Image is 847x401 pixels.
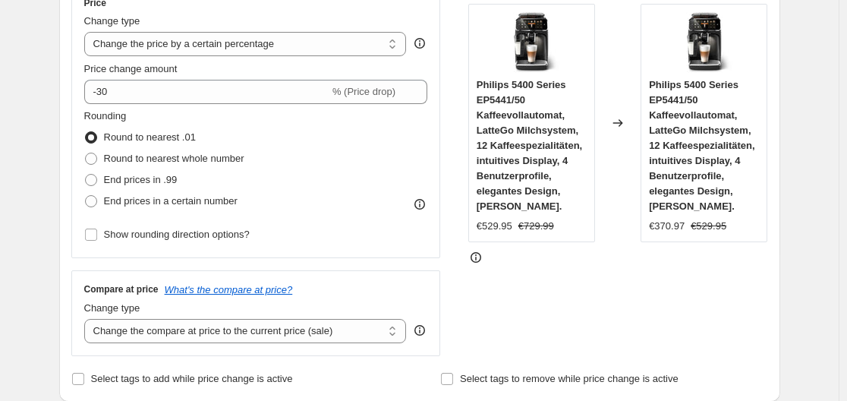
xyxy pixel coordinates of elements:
[104,131,196,143] span: Round to nearest .01
[84,110,127,122] span: Rounding
[501,12,562,73] img: 41Icg1TrLvL_80x.jpg
[104,195,238,207] span: End prices in a certain number
[104,174,178,185] span: End prices in .99
[104,153,244,164] span: Round to nearest whole number
[412,323,427,338] div: help
[460,373,679,384] span: Select tags to remove while price change is active
[691,219,726,234] strike: €529.95
[649,219,685,234] div: €370.97
[84,283,159,295] h3: Compare at price
[674,12,735,73] img: 41Icg1TrLvL_80x.jpg
[518,219,554,234] strike: €729.99
[477,219,512,234] div: €529.95
[104,229,250,240] span: Show rounding direction options?
[84,80,329,104] input: -15
[649,79,754,212] span: Philips 5400 Series EP5441/50 Kaffeevollautomat, LatteGo Milchsystem, 12 Kaffeespezialitäten, int...
[91,373,293,384] span: Select tags to add while price change is active
[477,79,582,212] span: Philips 5400 Series EP5441/50 Kaffeevollautomat, LatteGo Milchsystem, 12 Kaffeespezialitäten, int...
[84,15,140,27] span: Change type
[412,36,427,51] div: help
[84,302,140,314] span: Change type
[165,284,293,295] button: What's the compare at price?
[84,63,178,74] span: Price change amount
[332,86,395,97] span: % (Price drop)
